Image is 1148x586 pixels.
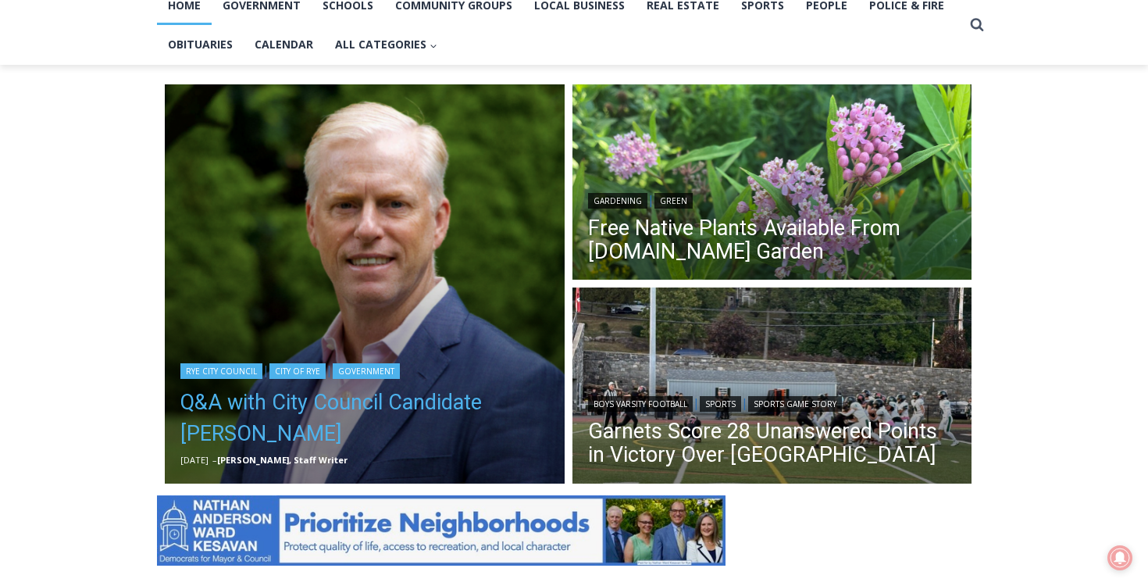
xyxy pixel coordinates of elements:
[588,393,957,412] div: | |
[175,132,179,148] div: /
[572,84,972,284] a: Read More Free Native Plants Available From MyRye.com Garden
[324,25,448,64] button: Child menu of All Categories
[12,157,208,193] h4: [PERSON_NAME] Read Sanctuary Fall Fest: [DATE]
[588,193,647,209] a: Gardening
[217,454,348,466] a: [PERSON_NAME], Staff Writer
[748,396,842,412] a: Sports Game Story
[572,288,972,488] a: Read More Garnets Score 28 Unanswered Points in Victory Over Yorktown
[157,25,244,64] a: Obituaries
[572,84,972,284] img: (PHOTO: Swamp Milkweed (Asclepias incarnata) in the MyRye.com Garden, July 2025.)
[183,132,190,148] div: 6
[588,190,957,209] div: |
[333,363,400,379] a: Government
[180,387,549,449] a: Q&A with City Council Candidate [PERSON_NAME]
[180,363,262,379] a: Rye City Council
[212,454,217,466] span: –
[180,360,549,379] div: | |
[244,25,324,64] a: Calendar
[588,396,693,412] a: Boys Varsity Football
[180,454,209,466] time: [DATE]
[588,420,957,466] a: Garnets Score 28 Unanswered Points in Victory Over [GEOGRAPHIC_DATA]
[164,132,171,148] div: 1
[654,193,693,209] a: Green
[572,288,972,488] img: (PHOTO: Rye Football's Henry Shoemaker (#5) kicks an extra point in his team's 42-13 win vs Yorkt...
[700,396,741,412] a: Sports
[165,84,565,484] a: Read More Q&A with City Council Candidate James Ward
[269,363,326,379] a: City of Rye
[165,84,565,484] img: PHOTO: James Ward, Chair of the Rye Sustainability Committee, is running for Rye City Council thi...
[408,155,724,191] span: Intern @ [DOMAIN_NAME]
[164,46,226,128] div: Co-sponsored by Westchester County Parks
[1,1,155,155] img: s_800_29ca6ca9-f6cc-433c-a631-14f6620ca39b.jpeg
[588,216,957,263] a: Free Native Plants Available From [DOMAIN_NAME] Garden
[376,152,757,195] a: Intern @ [DOMAIN_NAME]
[394,1,738,152] div: "[PERSON_NAME] and I covered the [DATE] Parade, which was a really eye opening experience as I ha...
[1,155,234,195] a: [PERSON_NAME] Read Sanctuary Fall Fest: [DATE]
[963,11,991,39] button: View Search Form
